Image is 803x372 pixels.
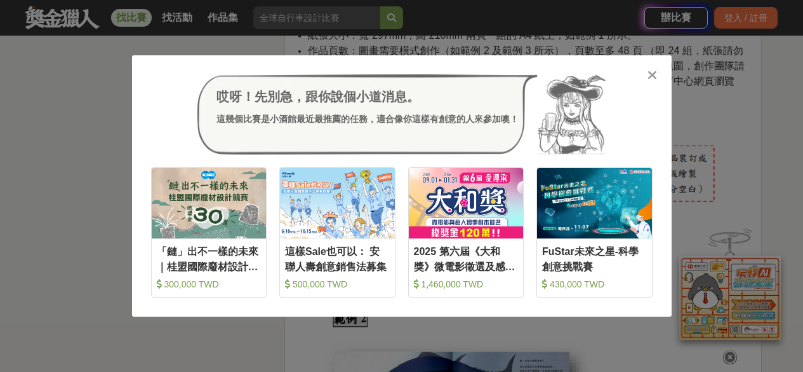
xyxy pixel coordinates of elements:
div: FuStar未來之星-科學創意挑戰賽 [542,244,647,273]
div: 這幾個比賽是小酒館最近最推薦的任務，適合像你這樣有創意的人來參加噢！ [216,113,519,126]
a: Cover Image2025 第六屆《大和獎》微電影徵選及感人實事分享 1,460,000 TWD [408,167,524,298]
div: 300,000 TWD [157,278,262,291]
img: Avatar [538,74,606,155]
div: 「鏈」出不一樣的未來｜桂盟國際廢材設計競賽 [157,244,262,273]
img: Cover Image [537,168,652,238]
div: 哎呀！先別急，跟你說個小道消息。 [216,87,519,106]
img: Cover Image [409,168,524,238]
a: Cover Image這樣Sale也可以： 安聯人壽創意銷售法募集 500,000 TWD [279,167,395,298]
div: 1,460,000 TWD [414,278,519,291]
a: Cover Image「鏈」出不一樣的未來｜桂盟國際廢材設計競賽 300,000 TWD [151,167,267,298]
div: 430,000 TWD [542,278,647,291]
div: 500,000 TWD [285,278,390,291]
img: Cover Image [152,168,267,238]
img: Cover Image [280,168,395,238]
div: 這樣Sale也可以： 安聯人壽創意銷售法募集 [285,244,390,273]
div: 2025 第六屆《大和獎》微電影徵選及感人實事分享 [414,244,519,273]
a: Cover ImageFuStar未來之星-科學創意挑戰賽 430,000 TWD [536,167,653,298]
